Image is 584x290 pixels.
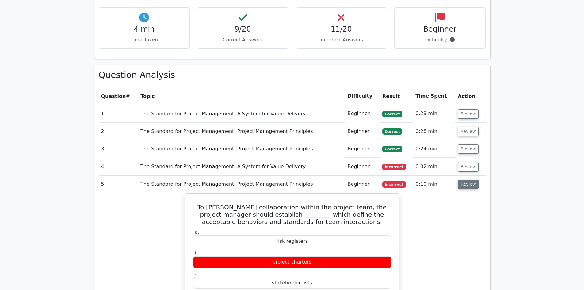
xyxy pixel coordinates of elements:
h4: 4 min [104,25,185,34]
span: b. [195,250,199,256]
p: Difficulty [399,36,480,44]
div: risk registers [193,235,391,247]
td: 5 [99,176,138,193]
td: Beginner [345,105,380,122]
span: Incorrect [382,181,406,188]
button: Review [458,109,479,119]
p: Correct Answers [202,36,283,44]
td: 0:24 min. [413,140,455,158]
td: The Standard for Project Management: A System for Value Delivery [138,158,345,176]
span: Question [101,93,126,99]
th: Time Spent [413,87,455,105]
span: Correct [382,111,402,117]
td: 4 [99,158,138,176]
div: project charters [193,256,391,268]
td: 0:29 min. [413,105,455,122]
td: 3 [99,140,138,158]
td: Beginner [345,176,380,193]
button: Review [458,144,479,154]
p: Incorrect Answers [301,36,382,44]
span: Correct [382,146,402,152]
th: # [99,87,138,105]
button: Review [458,180,479,189]
th: Result [380,87,413,105]
th: Topic [138,87,345,105]
h4: 11/20 [301,25,382,34]
td: Beginner [345,123,380,140]
td: Beginner [345,140,380,158]
td: The Standard for Project Management: Project Management Principles [138,123,345,140]
th: Difficulty [345,87,380,105]
td: The Standard for Project Management: Project Management Principles [138,176,345,193]
td: 1 [99,105,138,122]
button: Review [458,127,479,136]
td: 0:10 min. [413,176,455,193]
h3: Question Analysis [99,70,486,80]
td: 2 [99,123,138,140]
p: Time Taken [104,36,185,44]
h4: 9/20 [202,25,283,34]
th: Action [455,87,485,105]
span: Incorrect [382,164,406,170]
td: 0:02 min. [413,158,455,176]
div: stakeholder lists [193,277,391,289]
span: a. [195,229,199,235]
td: The Standard for Project Management: Project Management Principles [138,140,345,158]
td: 0:28 min. [413,123,455,140]
td: Beginner [345,158,380,176]
td: The Standard for Project Management: A System for Value Delivery [138,105,345,122]
span: Correct [382,128,402,134]
h4: Beginner [399,25,480,34]
button: Review [458,162,479,172]
span: c. [195,271,199,276]
h5: To [PERSON_NAME] collaboration within the project team, the project manager should establish ____... [193,203,392,226]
